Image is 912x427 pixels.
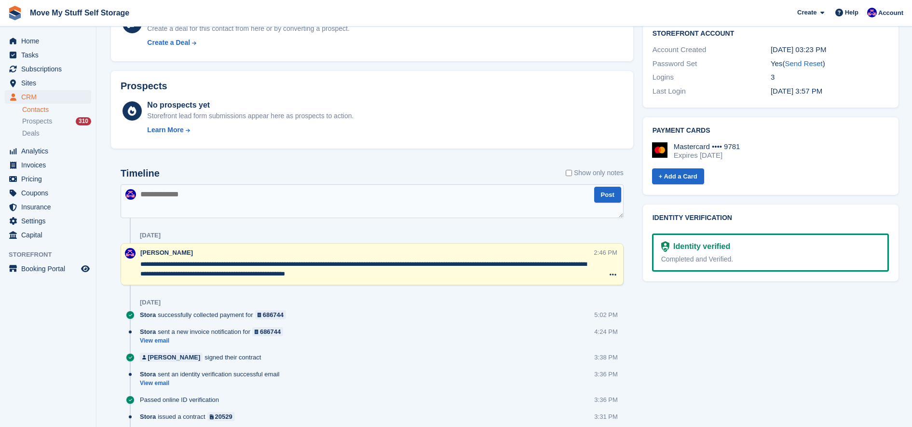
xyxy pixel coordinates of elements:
[26,5,133,21] a: Move My Stuff Self Storage
[140,353,203,362] a: [PERSON_NAME]
[140,299,161,306] div: [DATE]
[5,158,91,172] a: menu
[5,48,91,62] a: menu
[5,34,91,48] a: menu
[594,395,617,404] div: 3:36 PM
[121,168,160,179] h2: Timeline
[125,189,136,200] img: Jade Whetnall
[5,144,91,158] a: menu
[140,337,288,345] a: View email
[147,24,349,34] div: Create a deal for this contact from here or by converting a prospect.
[5,62,91,76] a: menu
[140,353,266,362] div: signed their contract
[260,327,281,336] div: 686744
[653,58,771,69] div: Password Set
[22,128,91,138] a: Deals
[140,379,284,387] a: View email
[8,6,22,20] img: stora-icon-8386f47178a22dfd0bd8f6a31ec36ba5ce8667c1dd55bd0f319d3a0aa187defe.svg
[5,76,91,90] a: menu
[207,412,235,421] a: 20529
[797,8,817,17] span: Create
[22,105,91,114] a: Contacts
[21,186,79,200] span: Coupons
[652,142,667,158] img: Mastercard Logo
[653,28,889,38] h2: Storefront Account
[252,327,284,336] a: 686744
[661,254,880,264] div: Completed and Verified.
[21,228,79,242] span: Capital
[21,90,79,104] span: CRM
[147,38,349,48] a: Create a Deal
[255,310,286,319] a: 686744
[125,248,136,259] img: Jade Whetnall
[140,370,156,379] span: Stora
[140,412,240,421] div: issued a contract
[661,241,669,252] img: Identity Verification Ready
[594,187,621,203] button: Post
[653,72,771,83] div: Logins
[21,76,79,90] span: Sites
[140,310,291,319] div: successfully collected payment for
[771,87,822,95] time: 2025-08-13 14:57:58 UTC
[771,58,889,69] div: Yes
[215,412,232,421] div: 20529
[140,412,156,421] span: Stora
[771,44,889,55] div: [DATE] 03:23 PM
[147,125,354,135] a: Learn More
[594,327,617,336] div: 4:24 PM
[5,214,91,228] a: menu
[878,8,903,18] span: Account
[566,168,624,178] label: Show only notes
[21,172,79,186] span: Pricing
[594,370,617,379] div: 3:36 PM
[594,310,617,319] div: 5:02 PM
[674,142,740,151] div: Mastercard •••• 9781
[140,310,156,319] span: Stora
[782,59,825,68] span: ( )
[80,263,91,275] a: Preview store
[140,249,193,256] span: [PERSON_NAME]
[566,168,572,178] input: Show only notes
[867,8,877,17] img: Jade Whetnall
[653,44,771,55] div: Account Created
[21,62,79,76] span: Subscriptions
[147,99,354,111] div: No prospects yet
[21,200,79,214] span: Insurance
[785,59,822,68] a: Send Reset
[22,129,40,138] span: Deals
[263,310,284,319] div: 686744
[653,86,771,97] div: Last Login
[5,186,91,200] a: menu
[9,250,96,260] span: Storefront
[148,353,200,362] div: [PERSON_NAME]
[594,248,617,257] div: 2:46 PM
[140,327,156,336] span: Stora
[140,370,284,379] div: sent an identity verification successful email
[674,151,740,160] div: Expires [DATE]
[669,241,730,252] div: Identity verified
[21,214,79,228] span: Settings
[22,116,91,126] a: Prospects 310
[121,81,167,92] h2: Prospects
[76,117,91,125] div: 310
[5,262,91,275] a: menu
[147,38,190,48] div: Create a Deal
[140,327,288,336] div: sent a new invoice notification for
[653,214,889,222] h2: Identity verification
[22,117,52,126] span: Prospects
[21,262,79,275] span: Booking Portal
[594,412,617,421] div: 3:31 PM
[140,395,224,404] div: Passed online ID verification
[5,90,91,104] a: menu
[845,8,858,17] span: Help
[594,353,617,362] div: 3:38 PM
[653,127,889,135] h2: Payment cards
[21,48,79,62] span: Tasks
[147,111,354,121] div: Storefront lead form submissions appear here as prospects to action.
[5,228,91,242] a: menu
[771,72,889,83] div: 3
[147,125,183,135] div: Learn More
[21,158,79,172] span: Invoices
[21,34,79,48] span: Home
[652,168,704,184] a: + Add a Card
